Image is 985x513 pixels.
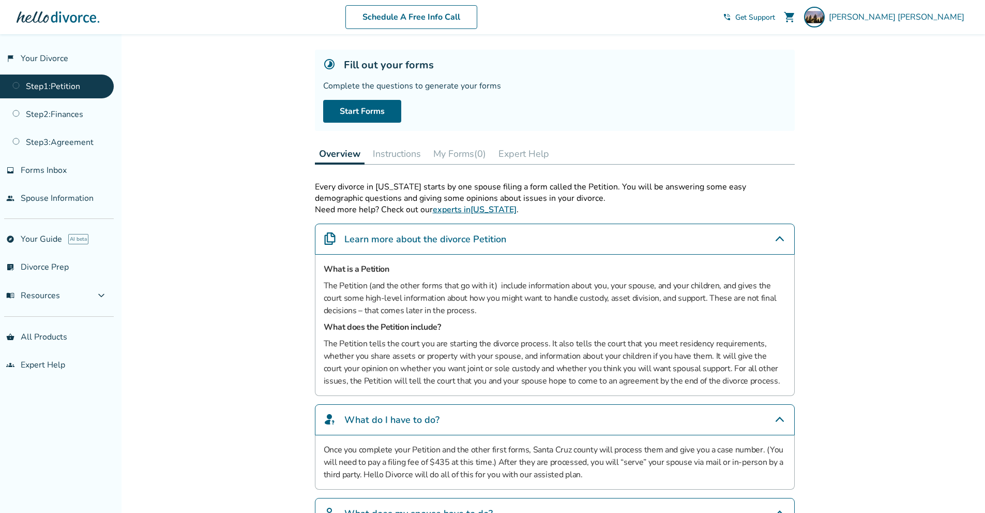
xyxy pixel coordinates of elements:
p: Need more help? Check out our . [315,204,795,215]
a: experts in[US_STATE] [433,204,517,215]
button: Instructions [369,143,425,164]
button: Overview [315,143,365,165]
span: Get Support [735,12,775,22]
span: list_alt_check [6,263,14,271]
span: people [6,194,14,202]
span: explore [6,235,14,243]
a: phone_in_talkGet Support [723,12,775,22]
span: Forms Inbox [21,165,67,176]
img: What do I have to do? [324,413,336,426]
h4: What do I have to do? [344,413,440,427]
p: Every divorce in [US_STATE] starts by one spouse filing a form called the Petition. You will be a... [315,181,795,204]
p: The Petition tells the court you are starting the divorce process. It also tells the court that y... [324,338,786,387]
span: [PERSON_NAME] [PERSON_NAME] [829,11,968,23]
span: shopping_basket [6,333,14,341]
span: menu_book [6,291,14,300]
span: flag_2 [6,54,14,63]
h5: What does the Petition include? [324,321,786,333]
h5: Fill out your forms [344,58,434,72]
span: expand_more [95,289,108,302]
button: Expert Help [494,143,553,164]
a: Schedule A Free Info Call [345,5,477,29]
span: phone_in_talk [723,13,731,21]
p: Once you complete your Petition and the other first forms, Santa Cruz county will process them an... [324,444,786,481]
span: inbox [6,166,14,174]
div: What do I have to do? [315,404,795,435]
span: AI beta [68,234,88,244]
img: Mariela Lopez-Garcia [804,7,825,27]
span: shopping_cart [783,11,796,23]
h5: What is a Petition [324,263,786,275]
button: My Forms(0) [429,143,490,164]
span: groups [6,361,14,369]
div: Learn more about the divorce Petition [315,224,795,255]
span: Resources [6,290,60,301]
iframe: Chat Widget [933,463,985,513]
p: The Petition (and the other forms that go with it) include information about you, your spouse, an... [324,280,786,317]
h4: Learn more about the divorce Petition [344,232,506,246]
img: Learn more about the divorce Petition [324,232,336,245]
a: Start Forms [323,100,401,123]
div: Complete the questions to generate your forms [323,80,786,92]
